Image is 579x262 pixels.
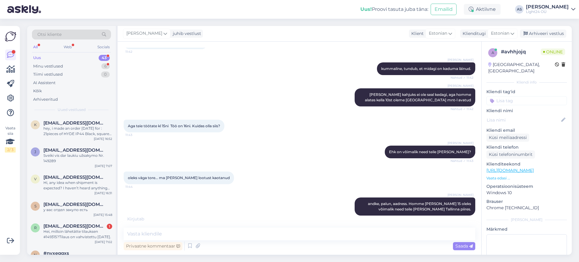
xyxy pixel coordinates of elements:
div: 1 [107,224,112,229]
span: s [34,204,36,208]
input: Lisa nimi [487,117,560,123]
p: Klienditeekond [486,161,567,167]
input: Lisa tag [486,96,567,105]
div: Tiimi vestlused [33,71,63,77]
div: Hi, any idea when shipment is expected? I haven’t heard anything yet. Commande n°149638] ([DATE])... [43,180,112,191]
p: Kliendi email [486,127,567,134]
span: Estonian [491,30,509,37]
span: kuninkaantie752@gmail.com [43,120,106,126]
div: Privaatne kommentaar [124,242,182,250]
div: 0 [101,71,110,77]
span: k [34,122,37,127]
span: justmisius@gmail.com [43,147,106,153]
span: Nähtud ✓ 11:43 [451,159,473,163]
div: Klienditugi [460,30,486,37]
div: 2 / 3 [5,147,16,153]
span: kummaline, tundub, et midagi on kaduma läinud. [381,66,471,71]
div: Küsi telefoninumbrit [486,150,535,159]
div: у вас отдел закупо есть [43,207,112,213]
div: Küsi meiliaadressi [486,134,529,142]
span: 11:42 [125,49,148,54]
div: 43 [99,55,110,61]
div: Proovi tasuta juba täna: [360,6,428,13]
span: 11:43 [125,133,148,137]
div: Kliendi info [486,80,567,85]
p: Operatsioonisüsteem [486,183,567,190]
span: Nähtud ✓ 11:42 [451,107,473,111]
div: Kirjutab [124,216,475,222]
div: 6 [101,63,110,69]
a: [URL][DOMAIN_NAME] [486,168,534,173]
span: ritvaleinonen@hotmail.com [43,223,106,229]
div: Arhiveeritud [33,96,58,103]
span: [PERSON_NAME] [448,84,473,88]
p: Kliendi tag'id [486,89,567,95]
span: #nyxeggxs [43,251,69,256]
p: Windows 10 [486,190,567,196]
p: Vaata edasi ... [486,175,567,181]
span: j [34,150,36,154]
div: [DATE] 7:02 [95,240,112,244]
div: Hei, milloin lähetätte tilauksen #149315?Tilaus on vahvistettu [DATE]. [43,229,112,240]
span: Nähtud ✓ 11:42 [451,75,473,80]
div: # avhhjojq [501,48,541,55]
span: r [34,226,37,230]
span: oleks väga tore... ma [PERSON_NAME] lootust kaotanud [128,175,230,180]
span: Aga teie töötate kl 15ni Töö on 16ni. Kuidas olla siis? [128,124,220,128]
span: 11:44 [125,185,148,189]
p: Kliendi nimi [486,108,567,114]
div: Sveiki vis dar laukiu užsakymo Nr. 149289 [43,153,112,164]
div: Uus [33,55,41,61]
span: v [34,177,36,181]
span: Saada [455,243,473,249]
div: [DATE] 16:52 [94,137,112,141]
div: Kõik [33,88,42,94]
span: Otsi kliente [37,31,62,38]
div: Minu vestlused [33,63,63,69]
div: [PERSON_NAME] [486,217,567,223]
p: Kliendi telefon [486,144,567,150]
span: shahzoda@ovivoelektrik.com.tr [43,202,106,207]
b: Uus! [360,6,372,12]
div: Socials [96,43,111,51]
span: a [492,50,494,55]
div: hey, i made an order [DATE] for : 21pieces of HYDE IP44 Black, square lamps We opened the package... [43,126,112,137]
div: Arhiveeri vestlus [520,30,566,38]
span: . [144,216,145,222]
div: juhib vestlust [170,30,201,37]
p: Märkmed [486,226,567,232]
div: [PERSON_NAME] [526,5,569,9]
div: [GEOGRAPHIC_DATA], [GEOGRAPHIC_DATA] [488,62,555,74]
span: [PERSON_NAME] [448,141,473,145]
span: [PERSON_NAME] [126,30,162,37]
div: AS [515,5,524,14]
span: Estonian [429,30,447,37]
div: [DATE] 16:31 [94,191,112,195]
span: [PERSON_NAME] kahjuks ei ole seal kedagi, aga homme alates kella 10st oleme [GEOGRAPHIC_DATA] mnt... [365,92,472,102]
div: Web [62,43,73,51]
span: n [34,253,37,257]
img: Askly Logo [5,31,16,42]
div: AI Assistent [33,80,55,86]
span: vanheiningenruud@gmail.com [43,175,106,180]
span: Online [541,49,565,55]
span: [PERSON_NAME] [448,58,473,62]
div: [DATE] 15:48 [93,213,112,217]
span: [PERSON_NAME] [448,193,473,197]
div: Vaata siia [5,125,16,153]
div: Klient [409,30,424,37]
p: Brauser [486,198,567,205]
p: Chrome [TECHNICAL_ID] [486,205,567,211]
div: Light24 OÜ [526,9,569,14]
a: [PERSON_NAME]Light24 OÜ [526,5,575,14]
span: andke, palun, aadress. Homme [PERSON_NAME] 15 oleks võimalik need teile [PERSON_NAME] Tallinna pi... [368,201,472,211]
span: Ehk on võimalik need teile [PERSON_NAME]? [389,150,471,154]
button: Emailid [431,4,457,15]
div: Aktiivne [464,4,501,15]
div: All [32,43,39,51]
div: [DATE] 7:07 [95,164,112,168]
span: Uued vestlused [58,107,86,112]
